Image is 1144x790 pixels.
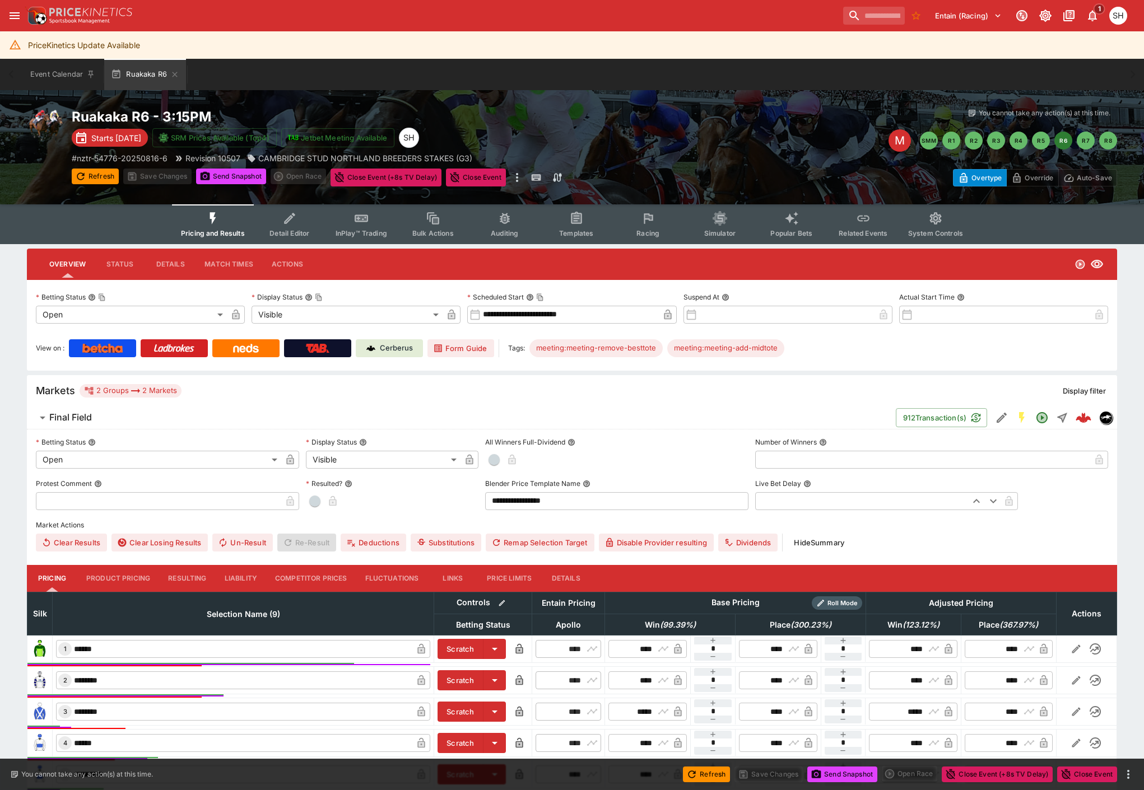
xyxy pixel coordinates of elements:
[722,293,729,301] button: Suspend At
[908,229,963,237] span: System Controls
[315,293,323,301] button: Copy To Clipboard
[305,293,313,301] button: Display StatusCopy To Clipboard
[181,229,245,237] span: Pricing and Results
[896,408,987,427] button: 912Transaction(s)
[366,344,375,353] img: Cerberus
[942,132,960,149] button: R1
[1077,172,1112,184] p: Auto-Save
[1122,768,1135,781] button: more
[1010,132,1027,149] button: R4
[36,384,75,397] h5: Markets
[412,229,454,237] span: Bulk Actions
[1106,3,1131,28] button: Scott Hunt
[1025,172,1053,184] p: Override
[356,339,423,357] a: Cerberus
[843,7,905,25] input: search
[1090,258,1104,271] svg: Visible
[491,229,518,237] span: Auditing
[529,339,663,357] div: Betting Target: cerberus
[987,132,1005,149] button: R3
[1032,132,1050,149] button: R5
[31,640,49,658] img: runner 1
[36,517,1108,534] label: Market Actions
[529,343,663,354] span: meeting:meeting-remove-besttote
[36,479,92,488] p: Protest Comment
[269,229,309,237] span: Detail Editor
[495,596,509,610] button: Bulk edit
[559,229,593,237] span: Templates
[277,534,336,551] span: Re-Result
[438,639,483,659] button: Scratch
[1056,382,1113,400] button: Display filter
[62,645,69,653] span: 1
[94,480,102,488] button: Protest Comment
[104,59,186,90] button: Ruakaka R6
[27,108,63,144] img: horse_racing.png
[36,292,86,302] p: Betting Status
[49,412,92,423] h6: Final Field
[61,676,69,684] span: 2
[541,565,591,592] button: Details
[27,565,77,592] button: Pricing
[971,172,1002,184] p: Overtype
[1075,259,1086,270] svg: Open
[532,614,605,635] th: Apollo
[1054,132,1072,149] button: R6
[1012,6,1032,26] button: Connected to PK
[25,4,47,27] img: PriceKinetics Logo
[159,565,215,592] button: Resulting
[40,251,95,278] button: Overview
[526,293,534,301] button: Scheduled StartCopy To Clipboard
[1035,6,1055,26] button: Toggle light/dark mode
[36,339,64,357] label: View on :
[755,437,817,447] p: Number of Winners
[427,565,478,592] button: Links
[1035,411,1049,424] svg: Open
[61,708,69,716] span: 3
[979,108,1110,118] p: You cannot take any action(s) at this time.
[889,129,911,152] div: Edit Meeting
[27,592,53,635] th: Silk
[172,204,972,244] div: Event type filters
[36,306,227,324] div: Open
[411,534,481,551] button: Substitutions
[953,169,1117,186] div: Start From
[91,132,141,144] p: Starts [DATE]
[882,766,937,782] div: split button
[1100,412,1112,424] img: nztr
[336,229,387,237] span: InPlay™ Trading
[1082,6,1103,26] button: Notifications
[24,59,102,90] button: Event Calendar
[212,534,272,551] button: Un-Result
[77,565,159,592] button: Product Pricing
[145,251,196,278] button: Details
[152,128,277,147] button: SRM Prices Available (Top4)
[72,169,119,184] button: Refresh
[88,293,96,301] button: Betting StatusCopy To Clipboard
[31,671,49,689] img: runner 2
[485,479,580,488] p: Blender Price Template Name
[49,18,110,24] img: Sportsbook Management
[683,292,719,302] p: Suspend At
[1058,169,1117,186] button: Auto-Save
[999,618,1038,632] em: ( 367.97 %)
[1056,592,1117,635] th: Actions
[281,128,394,147] button: Jetbet Meeting Available
[216,565,266,592] button: Liability
[262,251,313,278] button: Actions
[438,702,483,722] button: Scratch
[819,438,827,446] button: Number of Winners
[1032,408,1052,428] button: Open
[287,132,299,143] img: jetbet-logo.svg
[486,534,594,551] button: Remap Selection Target
[271,169,326,184] div: split button
[27,406,896,429] button: Final Field
[306,344,329,353] img: TabNZ
[36,451,281,469] div: Open
[718,534,778,551] button: Dividends
[583,480,590,488] button: Blender Price Template Name
[1006,169,1058,186] button: Override
[942,766,1053,782] button: Close Event (+8s TV Delay)
[875,618,952,632] span: Win(123.12%)
[306,437,357,447] p: Display Status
